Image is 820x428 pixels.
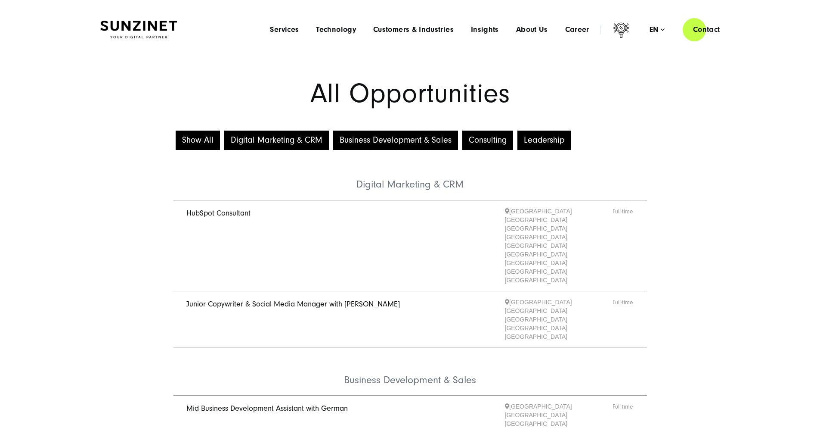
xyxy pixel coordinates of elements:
[173,348,647,396] li: Business Development & Sales
[613,207,634,284] span: Full-time
[517,131,571,150] button: Leadership
[565,25,589,34] a: Career
[683,17,730,42] a: Contact
[270,25,299,34] a: Services
[186,300,400,309] a: Junior Copywriter & Social Media Manager with [PERSON_NAME]
[505,298,613,341] span: [GEOGRAPHIC_DATA] [GEOGRAPHIC_DATA] [GEOGRAPHIC_DATA] [GEOGRAPHIC_DATA] [GEOGRAPHIC_DATA]
[471,25,499,34] a: Insights
[100,81,720,107] h1: All Opportunities
[186,209,251,218] a: HubSpot Consultant
[613,298,634,341] span: Full-time
[224,131,329,150] button: Digital Marketing & CRM
[100,21,177,39] img: SUNZINET Full Service Digital Agentur
[462,131,513,150] button: Consulting
[516,25,548,34] a: About Us
[505,207,613,284] span: [GEOGRAPHIC_DATA] [GEOGRAPHIC_DATA] [GEOGRAPHIC_DATA] [GEOGRAPHIC_DATA] [GEOGRAPHIC_DATA] [GEOGRA...
[333,131,458,150] button: Business Development & Sales
[176,131,220,150] button: Show All
[316,25,356,34] a: Technology
[373,25,454,34] a: Customers & Industries
[173,152,647,200] li: Digital Marketing & CRM
[650,25,665,34] div: en
[186,404,348,413] a: Mid Business Development Assistant with German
